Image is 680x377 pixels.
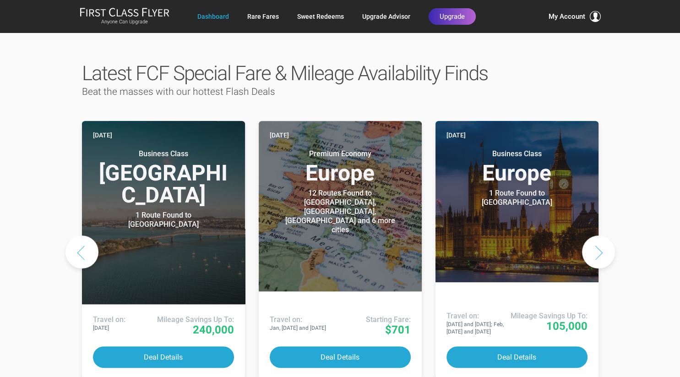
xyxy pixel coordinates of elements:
h3: Europe [446,149,588,184]
div: 1 Route Found to [GEOGRAPHIC_DATA] [460,189,574,207]
a: Upgrade Advisor [362,8,410,25]
a: Upgrade [429,8,476,25]
span: My Account [549,11,585,22]
small: Premium Economy [283,149,397,158]
button: Deal Details [446,346,588,368]
a: First Class FlyerAnyone Can Upgrade [80,7,169,26]
small: Business Class [106,149,221,158]
a: Rare Fares [247,8,279,25]
small: Business Class [460,149,574,158]
small: Anyone Can Upgrade [80,19,169,25]
time: [DATE] [446,130,466,140]
a: Dashboard [197,8,229,25]
h3: Europe [270,149,411,184]
div: 12 Routes Found to [GEOGRAPHIC_DATA], [GEOGRAPHIC_DATA], [GEOGRAPHIC_DATA] and 6 more cities [283,189,397,235]
a: Sweet Redeems [297,8,344,25]
time: [DATE] [93,130,112,140]
time: [DATE] [270,130,289,140]
button: My Account [549,11,601,22]
h3: [GEOGRAPHIC_DATA] [93,149,234,206]
button: Deal Details [93,346,234,368]
img: First Class Flyer [80,7,169,17]
div: 1 Route Found to [GEOGRAPHIC_DATA] [106,211,221,229]
button: Deal Details [270,346,411,368]
button: Previous slide [65,235,98,268]
span: Latest FCF Special Fare & Mileage Availability Finds [82,61,488,85]
button: Next slide [582,235,615,268]
span: Beat the masses with our hottest Flash Deals [82,86,275,97]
